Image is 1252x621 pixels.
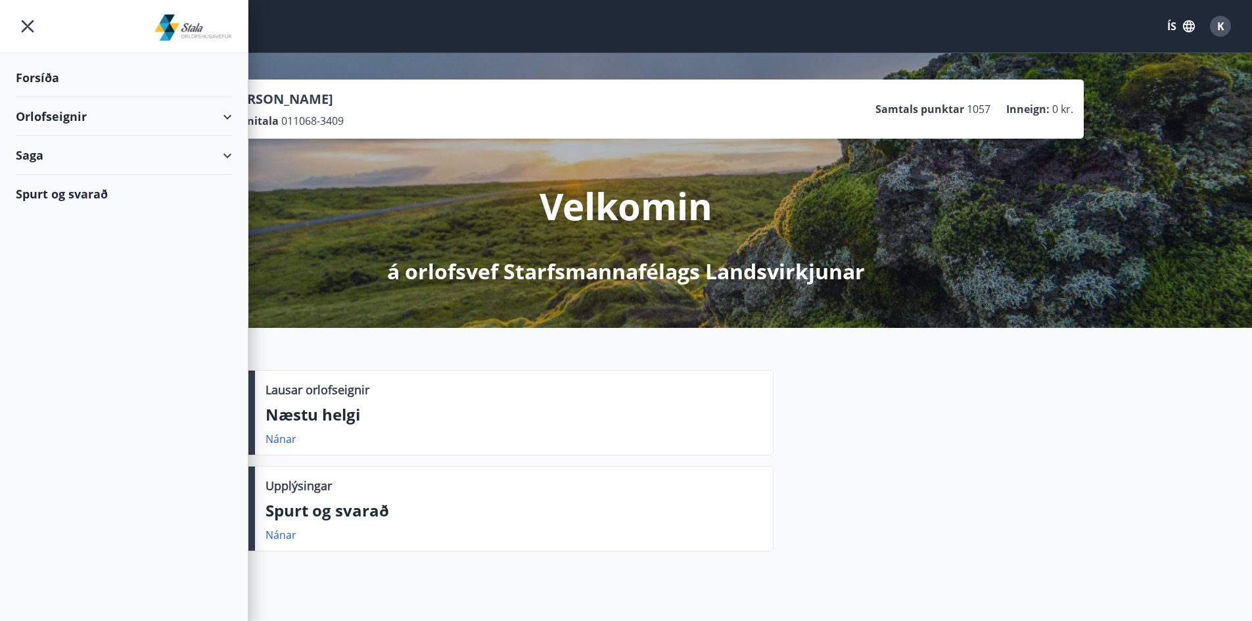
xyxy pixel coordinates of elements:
[16,136,232,175] div: Saga
[266,499,762,522] p: Spurt og svarað
[16,58,232,97] div: Forsíða
[1217,19,1224,34] span: K
[154,14,233,41] img: union_logo
[281,114,344,128] span: 011068-3409
[266,432,296,446] a: Nánar
[1205,11,1236,42] button: K
[266,381,369,398] p: Lausar orlofseignir
[967,102,990,116] span: 1057
[16,97,232,136] div: Orlofseignir
[387,257,865,286] p: á orlofsvef Starfsmannafélags Landsvirkjunar
[16,175,232,213] div: Spurt og svarað
[1006,102,1050,116] p: Inneign :
[1160,14,1202,38] button: ÍS
[1052,102,1073,116] span: 0 kr.
[875,102,964,116] p: Samtals punktar
[227,90,344,108] p: [PERSON_NAME]
[16,14,39,38] button: menu
[227,114,279,128] p: Kennitala
[266,528,296,542] a: Nánar
[540,181,712,231] p: Velkomin
[266,403,762,426] p: Næstu helgi
[266,477,332,494] p: Upplýsingar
